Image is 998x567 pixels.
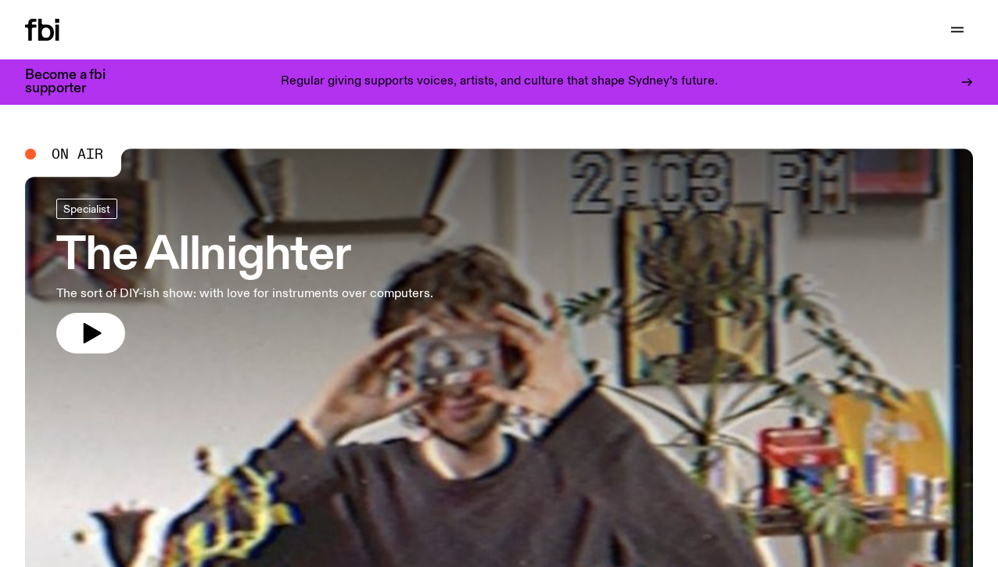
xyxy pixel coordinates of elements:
span: On Air [52,147,103,161]
p: The sort of DIY-ish show: with love for instruments over computers. [56,285,433,303]
a: Specialist [56,199,117,219]
a: The AllnighterThe sort of DIY-ish show: with love for instruments over computers. [56,199,433,353]
p: Regular giving supports voices, artists, and culture that shape Sydney’s future. [281,75,718,89]
span: Specialist [63,203,110,214]
h3: The Allnighter [56,235,433,278]
h3: Become a fbi supporter [25,69,125,95]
